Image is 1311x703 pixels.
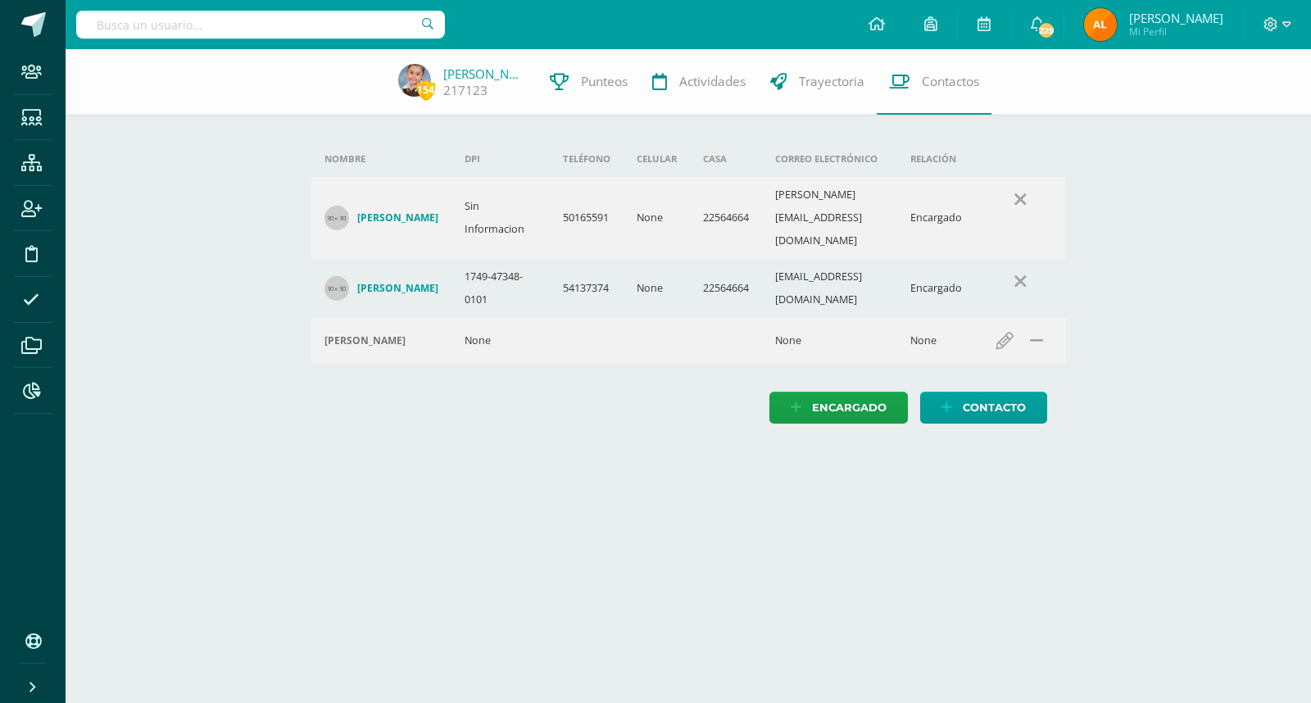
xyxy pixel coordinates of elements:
[417,79,435,100] span: 154
[324,276,349,301] img: 30x30
[758,49,877,115] a: Trayectoria
[451,259,551,318] td: 1749-47348-0101
[897,259,975,318] td: Encargado
[624,141,690,177] th: Celular
[963,392,1026,423] span: Contacto
[357,211,438,225] h4: [PERSON_NAME]
[324,206,349,230] img: 30x30
[324,206,438,230] a: [PERSON_NAME]
[451,141,551,177] th: DPI
[324,334,406,347] h4: [PERSON_NAME]
[550,177,624,259] td: 50165591
[690,177,762,259] td: 22564664
[311,141,451,177] th: Nombre
[897,141,975,177] th: Relación
[324,334,438,347] div: Humberto Merida
[581,73,628,90] span: Punteos
[897,318,975,363] td: None
[690,259,762,318] td: 22564664
[1129,25,1223,39] span: Mi Perfil
[762,141,897,177] th: Correo electrónico
[357,282,438,295] h4: [PERSON_NAME]
[769,392,908,424] a: Encargado
[762,259,897,318] td: [EMAIL_ADDRESS][DOMAIN_NAME]
[679,73,746,90] span: Actividades
[538,49,640,115] a: Punteos
[690,141,762,177] th: Casa
[812,392,887,423] span: Encargado
[550,259,624,318] td: 54137374
[398,64,431,97] img: 21a635ed5d37147a88ffd88ccc3ef10b.png
[451,318,551,363] td: None
[443,66,525,82] a: [PERSON_NAME]
[550,141,624,177] th: Teléfono
[762,318,897,363] td: None
[624,177,690,259] td: None
[443,82,488,99] a: 217123
[1084,8,1117,41] img: af9b8bc9e20a7c198341f7486dafb623.png
[920,392,1047,424] a: Contacto
[799,73,864,90] span: Trayectoria
[76,11,445,39] input: Busca un usuario...
[1037,21,1055,39] span: 229
[1129,10,1223,26] span: [PERSON_NAME]
[877,49,991,115] a: Contactos
[897,177,975,259] td: Encargado
[762,177,897,259] td: [PERSON_NAME][EMAIL_ADDRESS][DOMAIN_NAME]
[324,276,438,301] a: [PERSON_NAME]
[922,73,979,90] span: Contactos
[640,49,758,115] a: Actividades
[451,177,551,259] td: Sin Informacion
[624,259,690,318] td: None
